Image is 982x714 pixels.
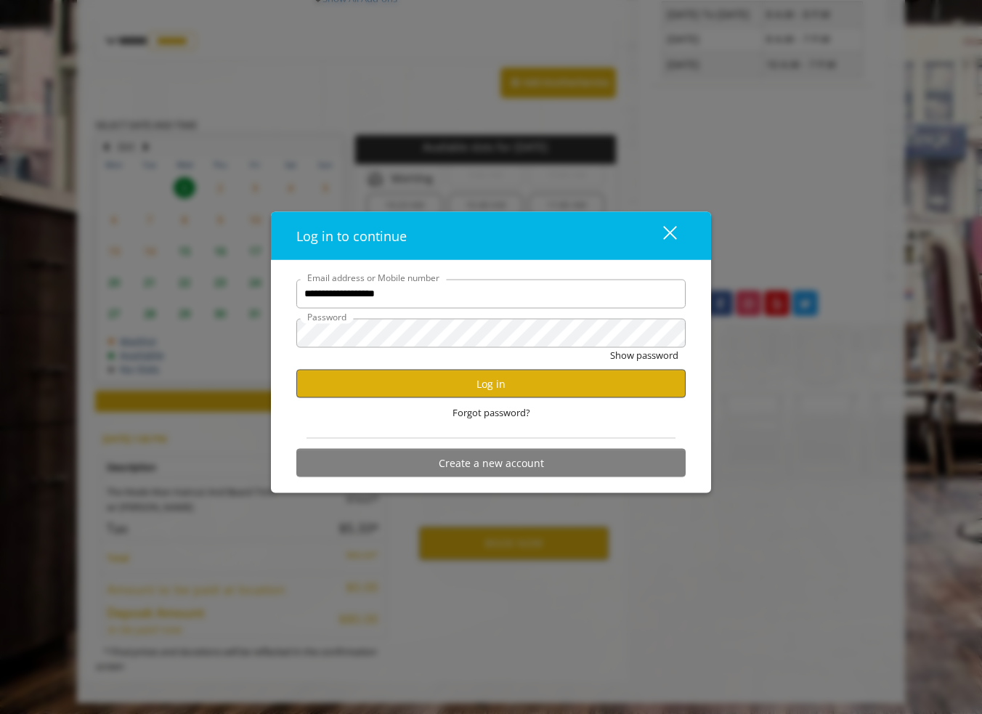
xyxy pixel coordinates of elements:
[296,318,686,347] input: Password
[296,370,686,398] button: Log in
[300,309,354,323] label: Password
[646,224,675,246] div: close dialog
[636,221,686,251] button: close dialog
[296,449,686,477] button: Create a new account
[300,270,447,284] label: Email address or Mobile number
[610,347,678,362] button: Show password
[296,279,686,308] input: Email address or Mobile number
[296,227,407,244] span: Log in to continue
[453,405,530,421] span: Forgot password?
